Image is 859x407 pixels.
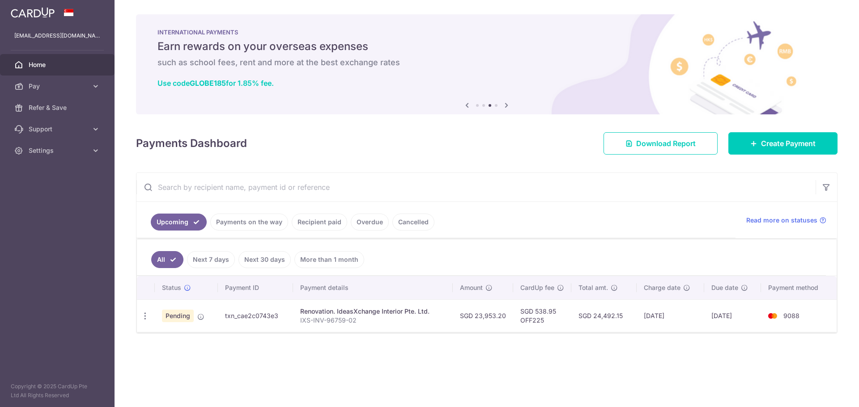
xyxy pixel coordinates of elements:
a: Recipient paid [292,214,347,231]
span: Status [162,283,181,292]
span: Charge date [644,283,680,292]
span: Support [29,125,88,134]
a: Upcoming [151,214,207,231]
img: Bank Card [764,310,782,321]
th: Payment ID [218,276,293,299]
td: SGD 538.95 OFF225 [513,299,571,332]
td: txn_cae2c0743e3 [218,299,293,332]
td: [DATE] [704,299,761,332]
div: Renovation. IdeasXchange Interior Pte. Ltd. [300,307,446,316]
img: International Payment Banner [136,14,838,114]
p: INTERNATIONAL PAYMENTS [157,29,816,36]
span: Home [29,60,88,69]
a: Next 7 days [187,251,235,268]
a: Download Report [604,132,718,155]
h6: such as school fees, rent and more at the best exchange rates [157,57,816,68]
span: Download Report [636,138,696,149]
span: Amount [460,283,483,292]
a: Create Payment [728,132,838,155]
th: Payment method [761,276,837,299]
span: Pay [29,82,88,91]
td: [DATE] [637,299,704,332]
h5: Earn rewards on your overseas expenses [157,39,816,54]
p: IXS-INV-96759-02 [300,316,446,325]
td: SGD 23,953.20 [453,299,513,332]
p: [EMAIL_ADDRESS][DOMAIN_NAME] [14,31,100,40]
h4: Payments Dashboard [136,135,247,151]
b: GLOBE185 [190,79,226,88]
span: Total amt. [578,283,608,292]
a: Payments on the way [210,214,288,231]
a: Cancelled [392,214,434,231]
span: Read more on statuses [746,216,817,225]
span: Pending [162,310,194,322]
span: Settings [29,146,88,155]
iframe: Opens a widget where you can find more information [802,380,850,403]
a: Next 30 days [238,251,291,268]
img: CardUp [11,7,55,18]
span: CardUp fee [520,283,554,292]
span: Create Payment [761,138,816,149]
a: Use codeGLOBE185for 1.85% fee. [157,79,274,88]
td: SGD 24,492.15 [571,299,637,332]
a: Read more on statuses [746,216,826,225]
th: Payment details [293,276,453,299]
span: Refer & Save [29,103,88,112]
span: Due date [711,283,738,292]
span: 9088 [783,312,799,319]
a: All [151,251,183,268]
a: More than 1 month [294,251,364,268]
input: Search by recipient name, payment id or reference [136,173,816,201]
a: Overdue [351,214,389,231]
